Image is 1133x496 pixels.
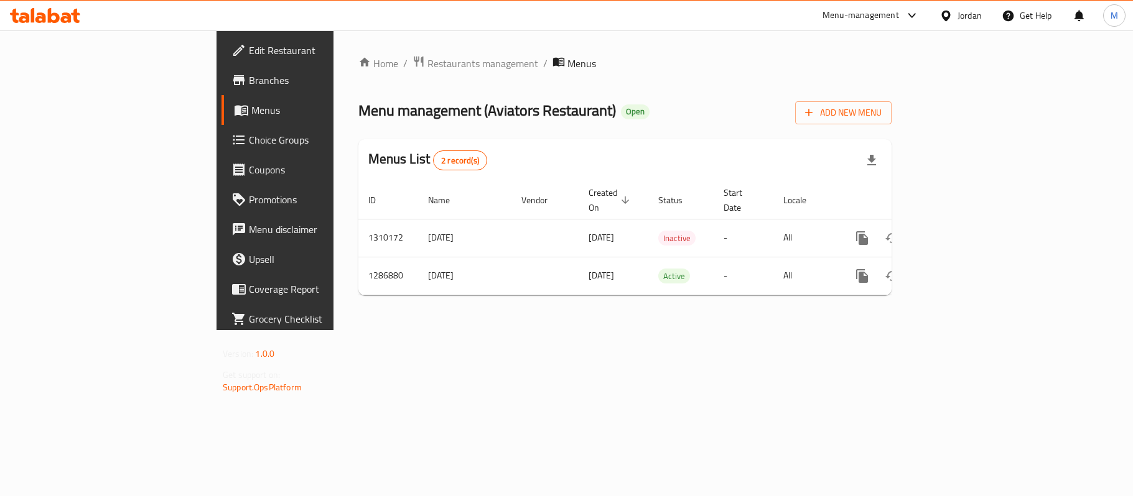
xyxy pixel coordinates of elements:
[223,367,280,383] span: Get support on:
[877,223,907,253] button: Change Status
[958,9,982,22] div: Jordan
[434,155,487,167] span: 2 record(s)
[1111,9,1118,22] span: M
[773,219,837,257] td: All
[255,346,274,362] span: 1.0.0
[589,229,614,246] span: [DATE]
[428,193,466,208] span: Name
[249,222,396,237] span: Menu disclaimer
[249,252,396,267] span: Upsell
[251,103,396,117] span: Menus
[857,145,887,175] div: Export file
[589,185,633,215] span: Created On
[658,269,690,283] span: Active
[521,193,564,208] span: Vendor
[223,346,253,362] span: Version:
[418,219,511,257] td: [DATE]
[847,223,877,253] button: more
[658,231,696,246] span: Inactive
[837,181,977,219] th: Actions
[783,193,823,208] span: Locale
[418,257,511,295] td: [DATE]
[221,304,406,334] a: Grocery Checklist
[847,261,877,291] button: more
[221,95,406,125] a: Menus
[358,181,977,295] table: enhanced table
[805,105,882,121] span: Add New Menu
[823,8,899,23] div: Menu-management
[567,56,596,71] span: Menus
[621,106,650,117] span: Open
[368,150,487,170] h2: Menus List
[221,125,406,155] a: Choice Groups
[249,162,396,177] span: Coupons
[621,104,650,119] div: Open
[221,244,406,274] a: Upsell
[249,132,396,147] span: Choice Groups
[658,193,699,208] span: Status
[358,96,616,124] span: Menu management ( Aviators Restaurant )
[589,267,614,283] span: [DATE]
[714,257,773,295] td: -
[368,193,392,208] span: ID
[221,35,406,65] a: Edit Restaurant
[221,274,406,304] a: Coverage Report
[221,214,406,244] a: Menu disclaimer
[223,379,302,395] a: Support.OpsPlatform
[221,65,406,95] a: Branches
[221,155,406,185] a: Coupons
[249,282,396,296] span: Coverage Report
[795,101,892,124] button: Add New Menu
[249,192,396,207] span: Promotions
[714,219,773,257] td: -
[433,150,487,170] div: Total records count
[543,56,548,71] li: /
[413,55,538,71] a: Restaurants management
[427,56,538,71] span: Restaurants management
[249,43,396,58] span: Edit Restaurant
[358,55,892,71] nav: breadcrumb
[249,73,396,88] span: Branches
[249,311,396,326] span: Grocery Checklist
[724,185,758,215] span: Start Date
[221,185,406,214] a: Promotions
[773,257,837,295] td: All
[877,261,907,291] button: Change Status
